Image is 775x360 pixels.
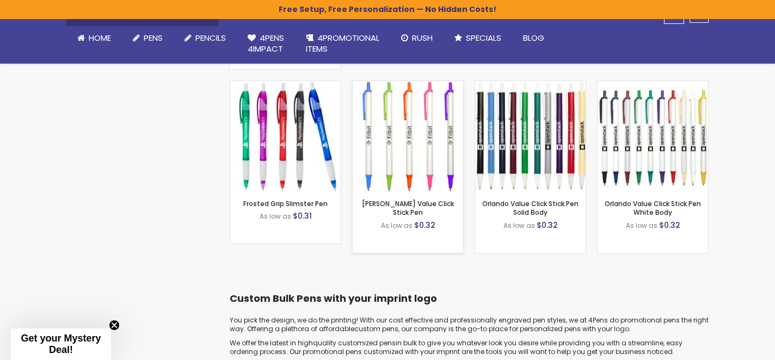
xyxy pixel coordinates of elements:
span: As low as [626,221,657,230]
a: Blog [512,26,555,50]
img: Orlando Value Click Stick Pen Solid Body [475,81,586,191]
span: 4PROMOTIONAL ITEMS [306,32,379,54]
a: Frosted Grip Slimster Pen [243,199,328,208]
a: custom pens [354,324,398,333]
span: 4Pens 4impact [248,32,284,54]
span: $0.31 [293,210,312,221]
iframe: Google Customer Reviews [685,331,775,360]
strong: Custom Bulk Pens with your imprint logo [230,291,437,305]
img: Frosted Grip Slimster Pen [230,81,341,191]
span: Home [89,32,111,44]
button: Close teaser [109,320,120,331]
a: 4Pens4impact [237,26,295,61]
img: Orlando Bright Value Click Stick Pen [353,81,463,191]
span: Specials [466,32,501,44]
a: Orlando Value Click Stick Pen Solid Body [482,199,579,217]
a: Orlando Bright Value Click Stick Pen [353,80,463,90]
a: Frosted Grip Slimster Pen [230,80,341,90]
a: quality customized pens [313,338,396,347]
span: As low as [260,212,291,221]
a: Pencils [174,26,237,50]
a: [PERSON_NAME] Value Click Stick Pen [362,199,454,217]
a: 4PROMOTIONALITEMS [295,26,390,61]
span: Get your Mystery Deal! [21,333,101,355]
span: Rush [412,32,433,44]
span: $0.32 [659,220,680,231]
a: Pens [122,26,174,50]
span: $0.32 [414,220,435,231]
p: You pick the design, we do the printing! With our cost effective and professionally engraved pen ... [230,316,709,333]
span: As low as [381,221,413,230]
span: $0.32 [537,220,558,231]
a: Orlando Value Click Stick Pen White Body [605,199,701,217]
a: Rush [390,26,444,50]
span: Blog [523,32,544,44]
img: Orlando Value Click Stick Pen White Body [598,81,708,191]
a: Specials [444,26,512,50]
a: Home [66,26,122,50]
a: Orlando Value Click Stick Pen Solid Body [475,80,586,90]
span: Pens [144,32,163,44]
div: Get your Mystery Deal!Close teaser [11,328,111,360]
a: Orlando Value Click Stick Pen White Body [598,80,708,90]
span: As low as [503,221,535,230]
p: We offer the latest in high in bulk to give you whatever look you desire while providing you with... [230,339,709,356]
span: Pencils [195,32,226,44]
